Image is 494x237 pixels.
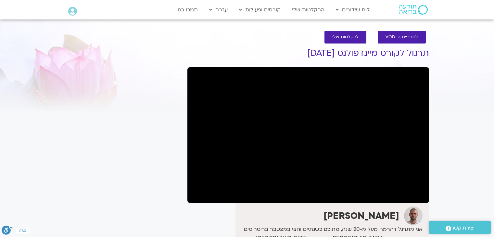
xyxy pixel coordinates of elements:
[378,31,426,44] a: לספריית ה-VOD
[206,4,231,16] a: עזרה
[404,206,423,225] img: דקל קנטי
[236,4,284,16] a: קורסים ופעילות
[399,5,428,15] img: תודעה בריאה
[324,31,366,44] a: להקלטות שלי
[332,35,359,40] span: להקלטות שלי
[174,4,201,16] a: תמכו בנו
[187,48,429,58] h1: תרגול לקורס מיינדפולנס [DATE]
[429,221,491,234] a: יצירת קשר
[289,4,328,16] a: ההקלטות שלי
[451,224,475,232] span: יצירת קשר
[386,35,418,40] span: לספריית ה-VOD
[323,210,399,222] strong: [PERSON_NAME]
[333,4,373,16] a: לוח שידורים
